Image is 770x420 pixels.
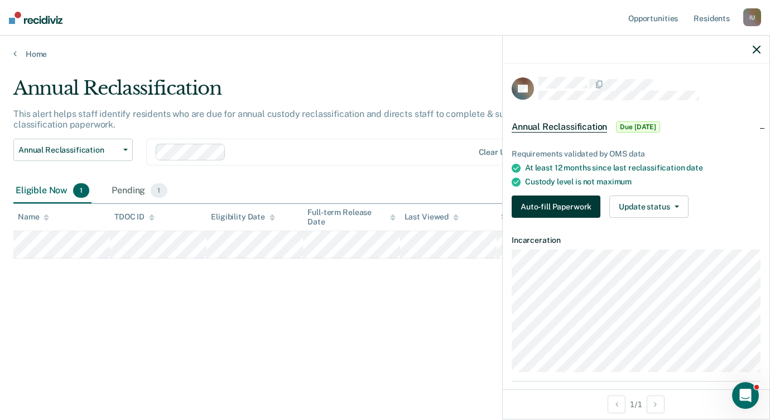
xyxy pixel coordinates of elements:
[73,183,89,198] span: 1
[686,163,702,172] span: date
[609,196,688,218] button: Update status
[114,212,155,222] div: TDOC ID
[13,109,542,130] p: This alert helps staff identify residents who are due for annual custody reclassification and dir...
[151,183,167,198] span: 1
[405,212,459,222] div: Last Viewed
[211,212,275,222] div: Eligibility Date
[525,177,761,187] div: Custody level is not
[503,109,769,145] div: Annual ReclassificationDue [DATE]
[512,196,600,218] button: Auto-fill Paperwork
[13,77,591,109] div: Annual Reclassification
[647,395,665,413] button: Next Opportunity
[743,8,761,26] div: I U
[307,208,395,227] div: Full-term Release Date
[501,212,525,222] div: Status
[18,145,119,155] span: Annual Reclassification
[512,121,607,133] span: Annual Reclassification
[732,382,759,409] iframe: Intercom live chat
[616,121,660,133] span: Due [DATE]
[9,12,62,24] img: Recidiviz
[512,236,761,245] dt: Incarceration
[18,212,49,222] div: Name
[109,179,169,203] div: Pending
[512,196,605,218] a: Navigate to form link
[479,148,519,157] div: Clear units
[13,49,757,59] a: Home
[503,389,769,419] div: 1 / 1
[596,177,632,186] span: maximum
[608,395,625,413] button: Previous Opportunity
[13,179,92,203] div: Eligible Now
[512,149,761,159] div: Requirements validated by OMS data
[525,163,761,173] div: At least 12 months since last reclassification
